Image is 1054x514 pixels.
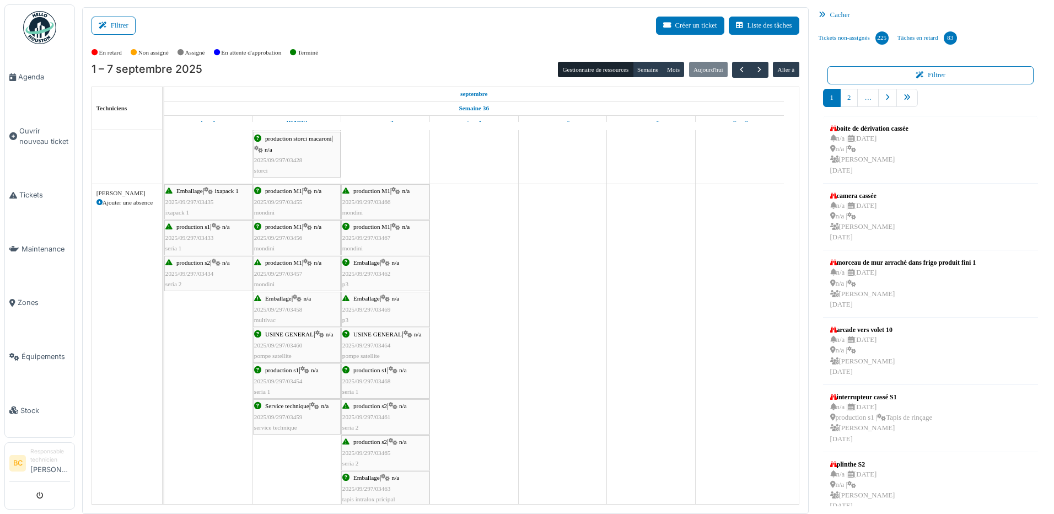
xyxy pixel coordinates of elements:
[342,281,348,287] span: p3
[19,190,70,200] span: Tickets
[342,485,391,492] span: 2025/09/297/03463
[830,258,976,267] div: morceau de mur arraché dans frigo produit fini 1
[633,62,663,77] button: Semaine
[96,189,158,198] div: [PERSON_NAME]
[342,186,428,218] div: |
[464,116,484,130] a: 4 septembre 2025
[176,223,210,230] span: production s1
[823,89,841,107] a: 1
[321,403,329,409] span: n/a
[165,281,182,287] span: seria 2
[221,48,281,57] label: En attente d'approbation
[342,199,391,205] span: 2025/09/297/03466
[314,188,322,194] span: n/a
[165,186,251,218] div: |
[823,89,1039,116] nav: pager
[185,48,205,57] label: Assigné
[830,335,895,377] div: n/a | [DATE] n/a | [PERSON_NAME] [DATE]
[830,267,976,310] div: n/a | [DATE] n/a | [PERSON_NAME] [DATE]
[265,367,299,373] span: production s1
[342,245,363,251] span: mondini
[314,259,322,266] span: n/a
[342,414,391,420] span: 2025/09/297/03461
[254,306,303,313] span: 2025/09/297/03458
[265,223,302,230] span: production M1
[656,17,724,35] button: Créer un ticket
[353,331,402,338] span: USINE GENERAL
[399,403,407,409] span: n/a
[558,62,633,77] button: Gestionnaire de ressources
[165,199,214,205] span: 2025/09/297/03435
[265,331,314,338] span: USINE GENERAL
[827,389,935,447] a: interrupteur cassé S1 n/a |[DATE] production s1 |Tapis de rinçage [PERSON_NAME][DATE]
[342,258,428,290] div: |
[689,62,728,77] button: Aujourd'hui
[30,447,70,479] li: [PERSON_NAME]
[254,167,268,174] span: storci
[342,222,428,254] div: |
[402,223,410,230] span: n/a
[857,89,879,107] a: …
[254,342,303,349] span: 2025/09/297/03460
[5,383,74,437] a: Stock
[392,474,400,481] span: n/a
[18,72,70,82] span: Agenda
[342,496,395,502] span: tapis intralox pricipal
[18,297,70,308] span: Zones
[342,388,359,395] span: seria 1
[458,87,491,101] a: 1 septembre 2025
[830,402,932,445] div: n/a | [DATE] production s1 | Tapis de rinçage [PERSON_NAME] [DATE]
[222,223,230,230] span: n/a
[96,198,158,207] div: Ajouter une absence
[342,317,348,323] span: p3
[5,168,74,222] a: Tickets
[254,388,271,395] span: seria 1
[23,11,56,44] img: Badge_color-CXgf-gQk.svg
[342,342,391,349] span: 2025/09/297/03464
[729,116,751,130] a: 7 septembre 2025
[215,188,239,194] span: ixapack 1
[254,378,303,384] span: 2025/09/297/03454
[342,329,428,361] div: |
[254,199,303,205] span: 2025/09/297/03455
[342,209,363,216] span: mondini
[732,62,750,78] button: Précédent
[314,223,322,230] span: n/a
[222,259,230,266] span: n/a
[165,270,214,277] span: 2025/09/297/03434
[663,62,685,77] button: Mois
[342,306,391,313] span: 2025/09/297/03469
[92,17,136,35] button: Filtrer
[399,438,407,445] span: n/a
[176,259,210,266] span: production s2
[830,201,895,243] div: n/a | [DATE] n/a | [PERSON_NAME] [DATE]
[304,295,311,302] span: n/a
[353,438,387,445] span: production s2
[353,223,390,230] span: production M1
[254,222,340,254] div: |
[254,186,340,218] div: |
[353,403,387,409] span: production s2
[830,191,895,201] div: camera cassée
[399,367,407,373] span: n/a
[830,469,895,512] div: n/a | [DATE] n/a | [PERSON_NAME] [DATE]
[342,352,380,359] span: pompe satellite
[353,259,380,266] span: Emballage
[5,104,74,169] a: Ouvrir nouveau ticket
[414,331,422,338] span: n/a
[353,295,380,302] span: Emballage
[265,146,272,153] span: n/a
[5,222,74,276] a: Maintenance
[342,365,428,397] div: |
[814,7,1047,23] div: Cacher
[298,48,318,57] label: Terminé
[342,234,391,241] span: 2025/09/297/03467
[265,295,292,302] span: Emballage
[165,222,251,254] div: |
[830,459,895,469] div: plinthe S2
[353,188,390,194] span: production M1
[827,255,979,313] a: morceau de mur arraché dans frigo produit fini 1 n/a |[DATE] n/a | [PERSON_NAME][DATE]
[342,270,391,277] span: 2025/09/297/03462
[729,17,799,35] button: Liste des tâches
